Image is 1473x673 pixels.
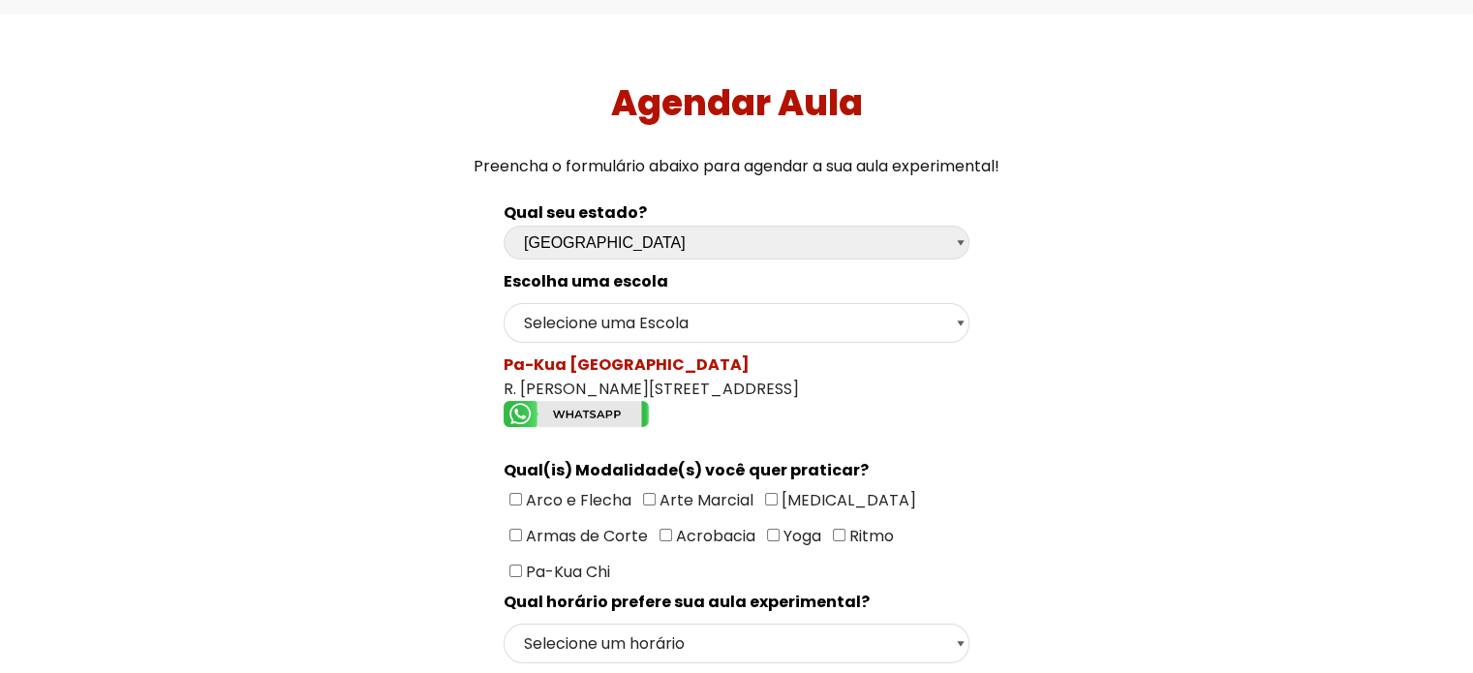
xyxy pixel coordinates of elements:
[778,489,916,511] span: [MEDICAL_DATA]
[660,529,672,541] input: Acrobacia
[504,201,647,224] b: Qual seu estado?
[509,529,522,541] input: Armas de Corte
[767,529,780,541] input: Yoga
[504,459,869,481] spam: Qual(is) Modalidade(s) você quer praticar?
[765,493,778,505] input: [MEDICAL_DATA]
[672,525,755,547] span: Acrobacia
[833,529,845,541] input: Ritmo
[845,525,894,547] span: Ritmo
[656,489,753,511] span: Arte Marcial
[643,493,656,505] input: Arte Marcial
[509,565,522,577] input: Pa-Kua Chi
[8,153,1466,179] p: Preencha o formulário abaixo para agendar a sua aula experimental!
[504,270,668,292] spam: Escolha uma escola
[522,525,648,547] span: Armas de Corte
[522,561,610,583] span: Pa-Kua Chi
[780,525,821,547] span: Yoga
[504,353,750,376] spam: Pa-Kua [GEOGRAPHIC_DATA]
[8,82,1466,124] h1: Agendar Aula
[504,352,969,434] div: R. [PERSON_NAME][STREET_ADDRESS]
[522,489,631,511] span: Arco e Flecha
[504,591,870,613] spam: Qual horário prefere sua aula experimental?
[509,493,522,505] input: Arco e Flecha
[504,401,649,427] img: whatsapp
